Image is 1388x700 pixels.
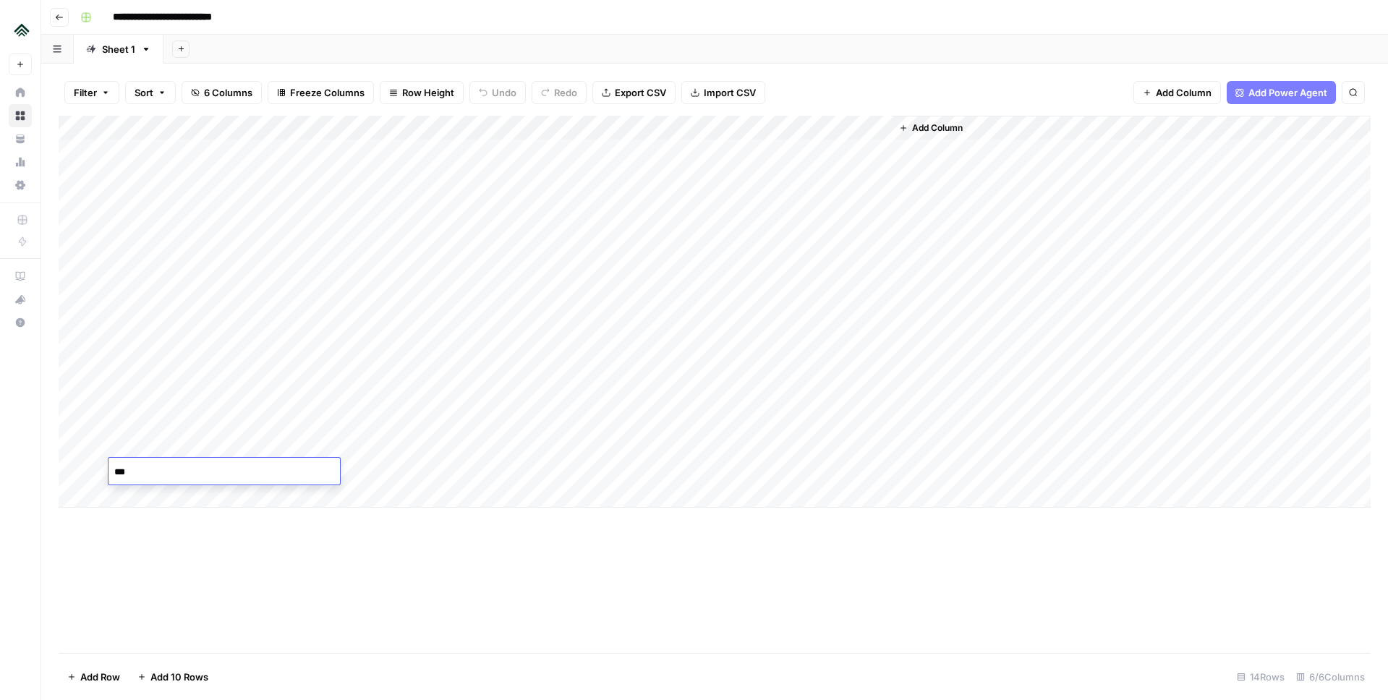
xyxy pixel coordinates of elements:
div: What's new? [9,289,31,310]
button: Row Height [380,81,464,104]
span: Add Column [1156,85,1212,100]
button: Add Power Agent [1227,81,1336,104]
div: Sheet 1 [102,42,135,56]
span: Undo [492,85,516,100]
button: Undo [469,81,526,104]
span: Filter [74,85,97,100]
a: Sheet 1 [74,35,163,64]
div: 14 Rows [1231,665,1290,688]
span: Redo [554,85,577,100]
button: Add Row [59,665,129,688]
button: 6 Columns [182,81,262,104]
span: Import CSV [704,85,756,100]
button: Add 10 Rows [129,665,217,688]
span: Export CSV [615,85,666,100]
a: AirOps Academy [9,265,32,288]
span: Add Power Agent [1248,85,1327,100]
span: Sort [135,85,153,100]
button: Workspace: Uplisting [9,12,32,48]
button: Help + Support [9,311,32,334]
button: Add Column [893,119,968,137]
span: Row Height [402,85,454,100]
button: Filter [64,81,119,104]
span: 6 Columns [204,85,252,100]
span: Add 10 Rows [150,670,208,684]
a: Usage [9,150,32,174]
span: Add Column [912,121,963,135]
span: Freeze Columns [290,85,365,100]
button: Add Column [1133,81,1221,104]
a: Your Data [9,127,32,150]
a: Browse [9,104,32,127]
button: Sort [125,81,176,104]
button: Freeze Columns [268,81,374,104]
button: Export CSV [592,81,676,104]
span: Add Row [80,670,120,684]
button: Redo [532,81,587,104]
a: Settings [9,174,32,197]
button: Import CSV [681,81,765,104]
div: 6/6 Columns [1290,665,1371,688]
button: What's new? [9,288,32,311]
a: Home [9,81,32,104]
img: Uplisting Logo [9,17,35,43]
